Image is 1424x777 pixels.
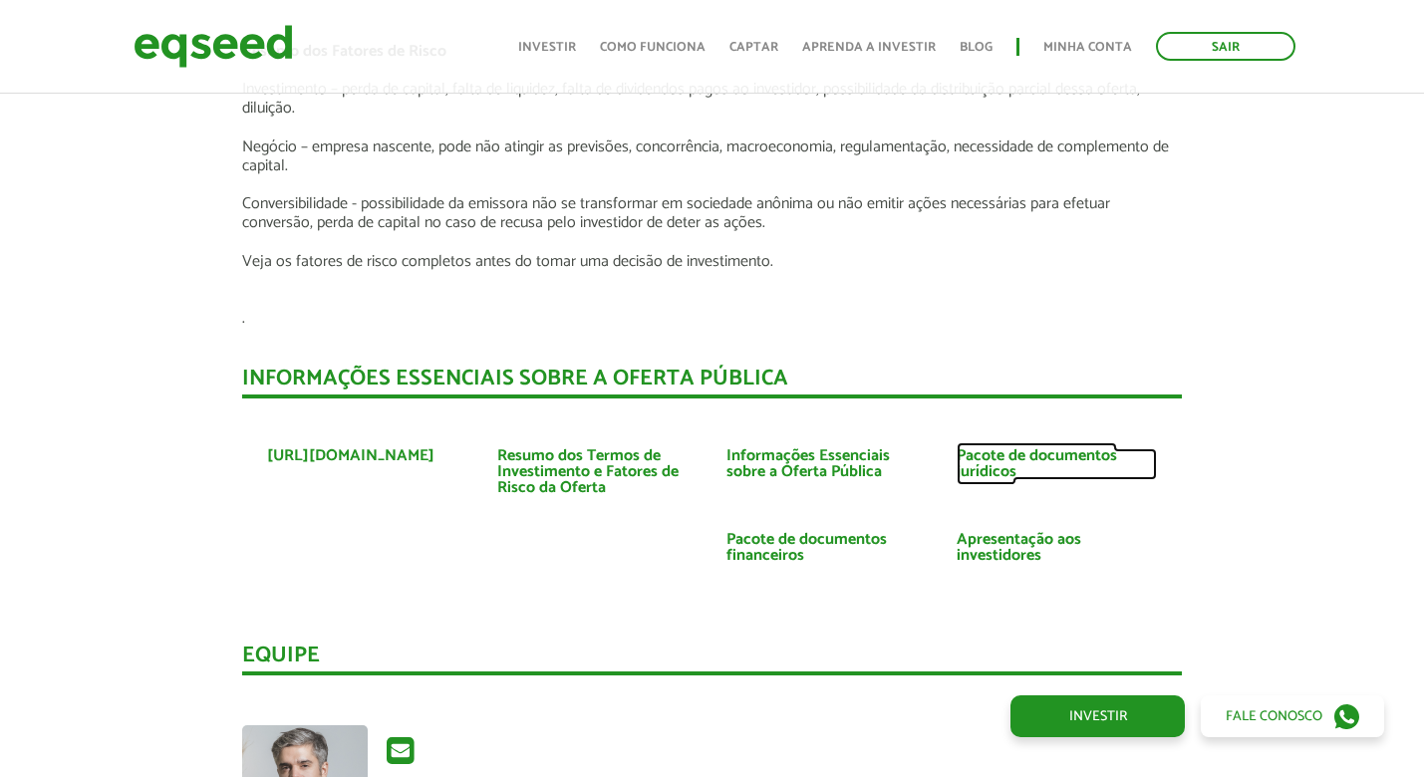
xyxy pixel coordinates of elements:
[1043,41,1132,54] a: Minha conta
[1201,695,1384,737] a: Fale conosco
[242,80,1182,118] p: Investimento – perda de capital, falta de liquidez, falta de dividendos pagos ao investidor, poss...
[242,309,1182,328] p: .
[242,368,1182,398] div: INFORMAÇÕES ESSENCIAIS SOBRE A OFERTA PÚBLICA
[726,532,927,564] a: Pacote de documentos financeiros
[242,137,1182,175] p: Negócio – empresa nascente, pode não atingir as previsões, concorrência, macroeconomia, regulamen...
[242,252,1182,271] p: Veja os fatores de risco completos antes do tomar uma decisão de investimento.
[600,41,706,54] a: Como funciona
[960,41,993,54] a: Blog
[957,448,1157,480] a: Pacote de documentos jurídicos
[1156,32,1295,61] a: Sair
[726,448,927,480] a: Informações Essenciais sobre a Oferta Pública
[1010,695,1185,737] a: Investir
[729,41,778,54] a: Captar
[802,41,936,54] a: Aprenda a investir
[497,448,698,496] a: Resumo dos Termos de Investimento e Fatores de Risco da Oferta
[518,41,576,54] a: Investir
[242,194,1182,232] p: Conversibilidade - possibilidade da emissora não se transformar em sociedade anônima ou não emiti...
[957,532,1157,564] a: Apresentação aos investidores
[134,20,293,73] img: EqSeed
[242,645,1182,675] div: Equipe
[267,448,434,464] a: [URL][DOMAIN_NAME]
